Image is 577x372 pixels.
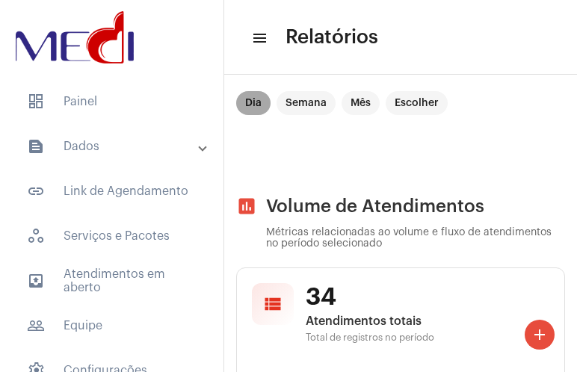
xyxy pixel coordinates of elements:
span: Painel [15,84,209,120]
mat-expansion-panel-header: sidenav iconDados [9,128,223,164]
mat-chip: Escolher [386,91,448,115]
span: sidenav icon [27,93,45,111]
mat-icon: assessment [236,196,257,217]
mat-chip: Mês [342,91,380,115]
mat-panel-title: Dados [27,137,200,155]
span: Relatórios [286,25,378,49]
h2: Volume de Atendimentos [236,196,565,217]
mat-icon: sidenav icon [27,182,45,200]
mat-icon: sidenav icon [27,272,45,290]
mat-icon: sidenav icon [27,137,45,155]
span: sidenav icon [27,227,45,245]
img: d3a1b5fa-500b-b90f-5a1c-719c20e9830b.png [12,7,138,67]
span: Link de Agendamento [15,173,209,209]
mat-icon: sidenav icon [251,29,266,47]
span: Total de registros no período [306,332,549,343]
span: Equipe [15,308,209,344]
mat-icon: add [531,326,549,344]
mat-chip: Dia [236,91,271,115]
span: Atendimentos em aberto [15,263,209,299]
p: Métricas relacionadas ao volume e fluxo de atendimentos no período selecionado [266,227,565,249]
span: 34 [306,283,549,311]
span: Serviços e Pacotes [15,218,209,254]
mat-icon: sidenav icon [27,317,45,335]
span: Atendimentos totais [306,314,549,328]
mat-chip: Semana [277,91,336,115]
mat-icon: view_list [262,294,283,314]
